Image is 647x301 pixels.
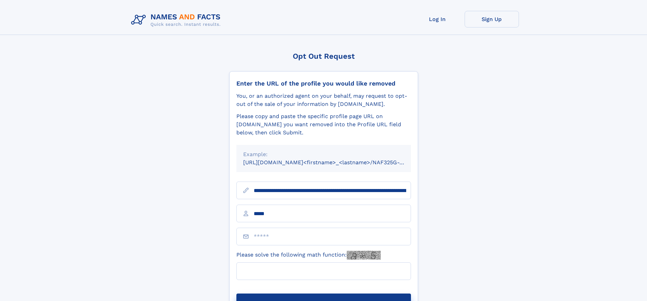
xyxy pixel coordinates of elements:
label: Please solve the following math function: [236,251,381,260]
div: You, or an authorized agent on your behalf, may request to opt-out of the sale of your informatio... [236,92,411,108]
div: Opt Out Request [229,52,418,60]
div: Please copy and paste the specific profile page URL on [DOMAIN_NAME] you want removed into the Pr... [236,112,411,137]
div: Enter the URL of the profile you would like removed [236,80,411,87]
a: Log In [410,11,465,27]
div: Example: [243,150,404,158]
a: Sign Up [465,11,519,27]
img: Logo Names and Facts [128,11,226,29]
small: [URL][DOMAIN_NAME]<firstname>_<lastname>/NAF325G-xxxxxxxx [243,159,424,166]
